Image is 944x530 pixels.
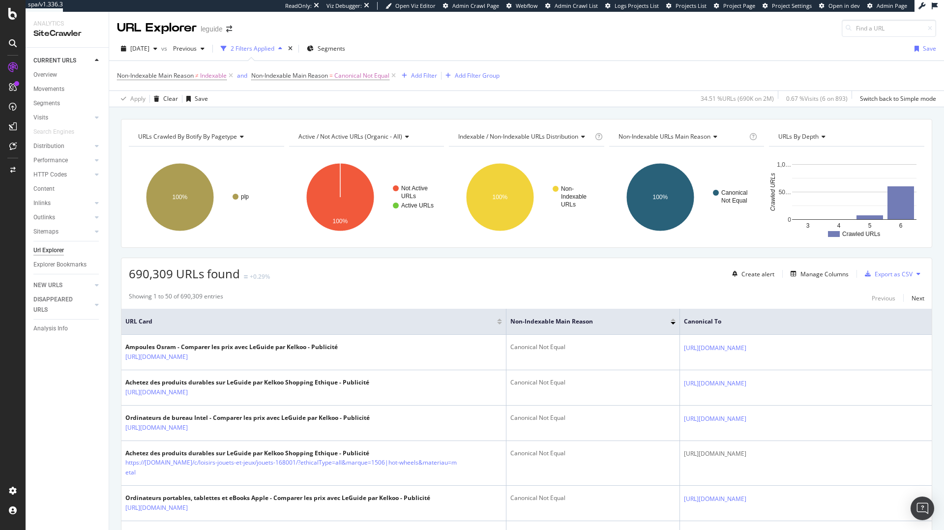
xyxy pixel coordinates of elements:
[33,212,55,223] div: Outlinks
[130,44,149,53] span: 2025 Aug. 12th
[125,317,495,326] span: URL Card
[868,222,872,229] text: 5
[33,127,84,137] a: Search Engines
[741,270,774,278] div: Create alert
[33,98,60,109] div: Segments
[684,343,746,353] a: [URL][DOMAIN_NAME]
[800,270,849,278] div: Manage Columns
[237,71,247,80] button: and
[395,2,436,9] span: Open Viz Editor
[33,198,51,208] div: Inlinks
[33,184,55,194] div: Content
[117,20,197,36] div: URL Explorer
[125,413,370,422] div: Ordinateurs de bureau Intel - Comparer les prix avec LeGuide par Kelkoo - Publicité
[609,154,765,240] div: A chart.
[117,91,146,107] button: Apply
[33,198,92,208] a: Inlinks
[163,94,178,103] div: Clear
[875,270,913,278] div: Export as CSV
[776,129,915,145] h4: URLs by Depth
[298,132,402,141] span: Active / Not Active URLs (organic - all)
[33,155,68,166] div: Performance
[33,98,102,109] a: Segments
[195,71,199,80] span: ≠
[289,154,444,240] svg: A chart.
[819,2,860,10] a: Open in dev
[33,141,92,151] a: Distribution
[911,497,934,520] div: Open Intercom Messenger
[150,91,178,107] button: Clear
[615,2,659,9] span: Logs Projects List
[125,352,188,362] a: [URL][DOMAIN_NAME]
[723,2,755,9] span: Project Page
[398,70,437,82] button: Add Filter
[786,94,848,103] div: 0.67 % Visits ( 6 on 893 )
[652,194,668,201] text: 100%
[231,44,274,53] div: 2 Filters Applied
[728,266,774,282] button: Create alert
[666,2,707,10] a: Projects List
[251,71,328,80] span: Non-Indexable Main Reason
[842,20,936,37] input: Find a URL
[721,189,747,196] text: Canonical
[136,129,275,145] h4: URLs Crawled By Botify By pagetype
[33,245,64,256] div: Url Explorer
[125,458,459,477] a: https://[DOMAIN_NAME]/c/loisirs-jouets-et-jeux/jouets-168001/?ethicalType=all&marque=1506|hot-whe...
[510,378,675,387] div: Canonical Not Equal
[138,132,237,141] span: URLs Crawled By Botify By pagetype
[129,292,223,304] div: Showing 1 to 50 of 690,309 entries
[169,44,197,53] span: Previous
[516,2,538,9] span: Webflow
[806,222,810,229] text: 3
[605,2,659,10] a: Logs Projects List
[173,194,188,201] text: 100%
[226,26,232,32] div: arrow-right-arrow-left
[130,94,146,103] div: Apply
[411,71,437,80] div: Add Filter
[684,379,746,388] a: [URL][DOMAIN_NAME]
[244,275,248,278] img: Equal
[200,69,227,83] span: Indexable
[510,343,675,352] div: Canonical Not Equal
[117,41,161,57] button: [DATE]
[842,231,880,237] text: Crawled URLs
[303,41,349,57] button: Segments
[443,2,499,10] a: Admin Crawl Page
[778,132,819,141] span: URLs by Depth
[510,494,675,502] div: Canonical Not Equal
[779,189,791,196] text: 50…
[676,2,707,9] span: Projects List
[217,41,286,57] button: 2 Filters Applied
[684,414,746,424] a: [URL][DOMAIN_NAME]
[161,44,169,53] span: vs
[201,24,222,34] div: leguide
[334,69,389,83] span: Canonical Not Equal
[125,387,188,397] a: [URL][DOMAIN_NAME]
[860,94,936,103] div: Switch back to Simple mode
[195,94,208,103] div: Save
[125,378,369,387] div: Achetez des produits durables sur LeGuide par Kelkoo Shopping Ethique - Publicité
[169,41,208,57] button: Previous
[442,70,500,82] button: Add Filter Group
[125,494,430,502] div: Ordinateurs portables, tablettes et eBooks Apple - Comparer les prix avec LeGuide par Kelkoo - Pu...
[561,201,576,208] text: URLs
[787,268,849,280] button: Manage Columns
[911,41,936,57] button: Save
[449,154,604,240] svg: A chart.
[458,132,578,141] span: Indexable / Non-Indexable URLs distribution
[33,227,59,237] div: Sitemaps
[788,216,792,223] text: 0
[329,71,333,80] span: =
[33,56,92,66] a: CURRENT URLS
[510,413,675,422] div: Canonical Not Equal
[684,494,746,504] a: [URL][DOMAIN_NAME]
[33,294,83,315] div: DISAPPEARED URLS
[33,20,101,28] div: Analytics
[326,2,362,10] div: Viz Debugger:
[182,91,208,107] button: Save
[769,154,924,240] svg: A chart.
[401,193,416,200] text: URLs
